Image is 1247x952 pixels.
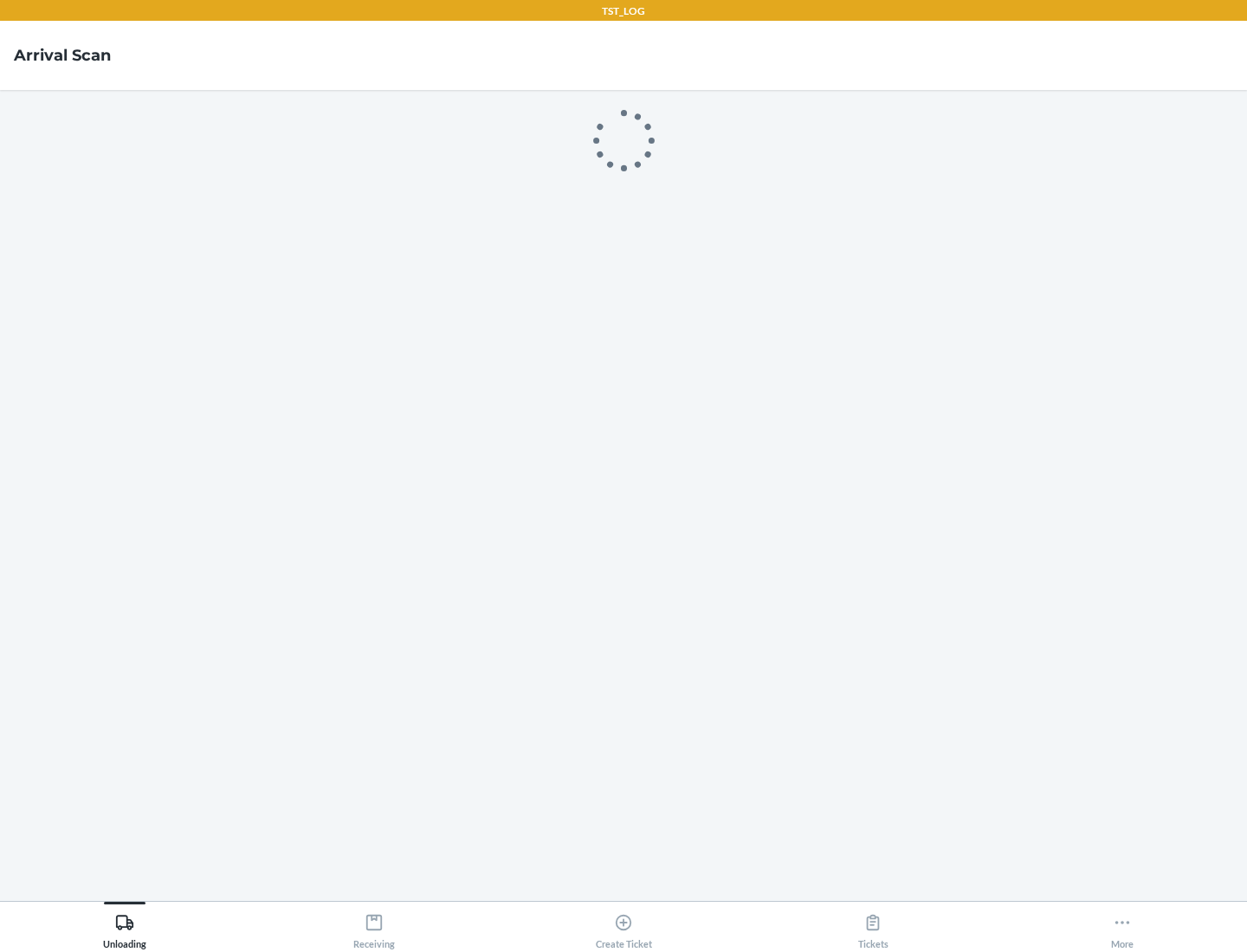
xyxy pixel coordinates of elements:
h4: Arrival Scan [14,44,111,67]
button: Receiving [249,902,499,949]
div: More [1111,906,1134,949]
button: More [998,902,1247,949]
p: TST_LOG [602,3,645,19]
div: Tickets [858,906,888,949]
button: Create Ticket [499,902,748,949]
div: Create Ticket [596,906,652,949]
div: Unloading [103,906,146,949]
div: Receiving [353,906,395,949]
button: Tickets [748,902,998,949]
